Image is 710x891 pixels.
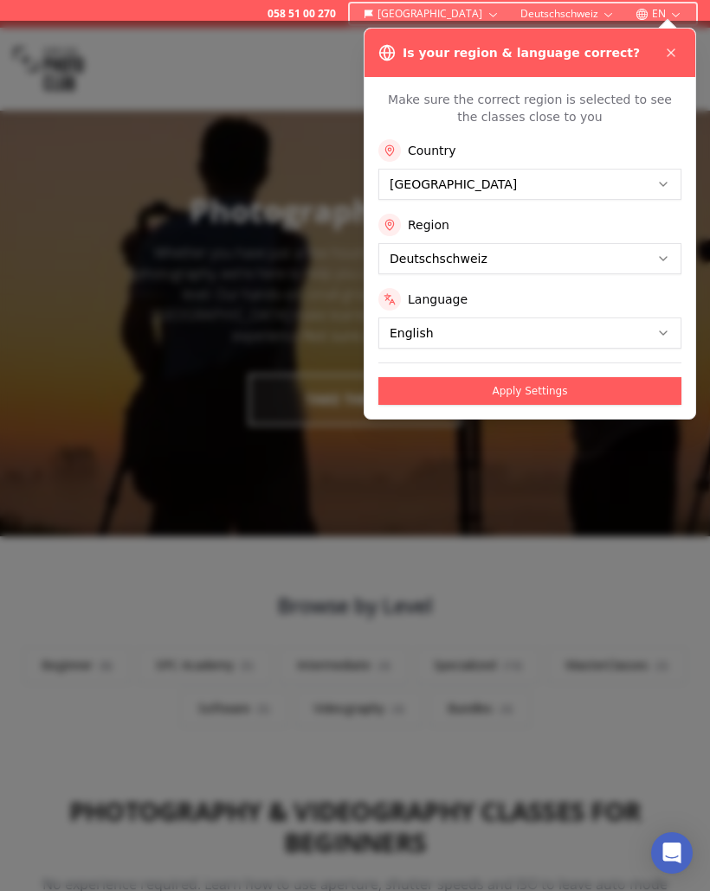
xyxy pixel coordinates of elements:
[357,3,507,24] button: [GEOGRAPHIC_DATA]
[378,91,681,125] p: Make sure the correct region is selected to see the classes close to you
[651,832,693,874] div: Open Intercom Messenger
[629,3,689,24] button: EN
[408,142,456,159] label: Country
[268,7,336,21] a: 058 51 00 270
[408,216,449,234] label: Region
[408,291,468,308] label: Language
[513,3,622,24] button: Deutschschweiz
[403,44,640,61] h3: Is your region & language correct?
[378,377,681,405] button: Apply Settings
